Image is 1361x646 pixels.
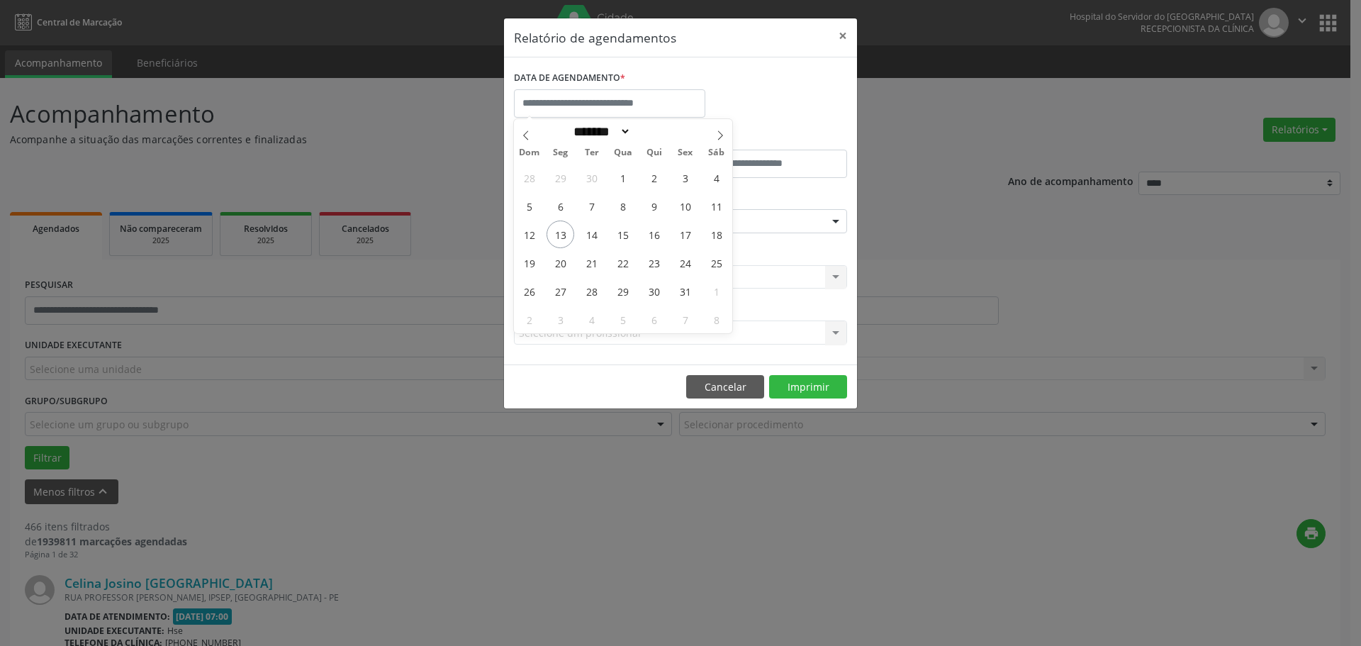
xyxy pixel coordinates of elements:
[639,148,670,157] span: Qui
[515,306,543,333] span: Novembro 2, 2025
[609,164,637,191] span: Outubro 1, 2025
[515,192,543,220] span: Outubro 5, 2025
[640,192,668,220] span: Outubro 9, 2025
[578,277,605,305] span: Outubro 28, 2025
[578,306,605,333] span: Novembro 4, 2025
[547,306,574,333] span: Novembro 3, 2025
[769,375,847,399] button: Imprimir
[702,164,730,191] span: Outubro 4, 2025
[547,221,574,248] span: Outubro 13, 2025
[702,249,730,277] span: Outubro 25, 2025
[514,148,545,157] span: Dom
[829,18,857,53] button: Close
[609,277,637,305] span: Outubro 29, 2025
[515,221,543,248] span: Outubro 12, 2025
[609,221,637,248] span: Outubro 15, 2025
[671,277,699,305] span: Outubro 31, 2025
[609,192,637,220] span: Outubro 8, 2025
[670,148,701,157] span: Sex
[640,221,668,248] span: Outubro 16, 2025
[609,306,637,333] span: Novembro 5, 2025
[514,28,676,47] h5: Relatório de agendamentos
[671,192,699,220] span: Outubro 10, 2025
[684,128,847,150] label: ATÉ
[545,148,576,157] span: Seg
[640,277,668,305] span: Outubro 30, 2025
[671,306,699,333] span: Novembro 7, 2025
[631,124,678,139] input: Year
[702,306,730,333] span: Novembro 8, 2025
[671,164,699,191] span: Outubro 3, 2025
[576,148,607,157] span: Ter
[515,249,543,277] span: Outubro 19, 2025
[640,164,668,191] span: Outubro 2, 2025
[578,221,605,248] span: Outubro 14, 2025
[514,67,625,89] label: DATA DE AGENDAMENTO
[640,249,668,277] span: Outubro 23, 2025
[702,192,730,220] span: Outubro 11, 2025
[702,221,730,248] span: Outubro 18, 2025
[702,277,730,305] span: Novembro 1, 2025
[640,306,668,333] span: Novembro 6, 2025
[547,277,574,305] span: Outubro 27, 2025
[607,148,639,157] span: Qua
[578,192,605,220] span: Outubro 7, 2025
[569,124,631,139] select: Month
[578,164,605,191] span: Setembro 30, 2025
[515,164,543,191] span: Setembro 28, 2025
[515,277,543,305] span: Outubro 26, 2025
[671,249,699,277] span: Outubro 24, 2025
[701,148,732,157] span: Sáb
[578,249,605,277] span: Outubro 21, 2025
[547,249,574,277] span: Outubro 20, 2025
[686,375,764,399] button: Cancelar
[547,192,574,220] span: Outubro 6, 2025
[547,164,574,191] span: Setembro 29, 2025
[609,249,637,277] span: Outubro 22, 2025
[671,221,699,248] span: Outubro 17, 2025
